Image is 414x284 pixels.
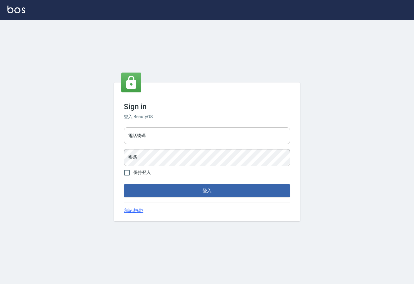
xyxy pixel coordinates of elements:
span: 保持登入 [133,169,151,176]
button: 登入 [124,184,290,197]
a: 忘記密碼? [124,207,143,214]
h3: Sign in [124,102,290,111]
h6: 登入 BeautyOS [124,113,290,120]
img: Logo [7,6,25,13]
